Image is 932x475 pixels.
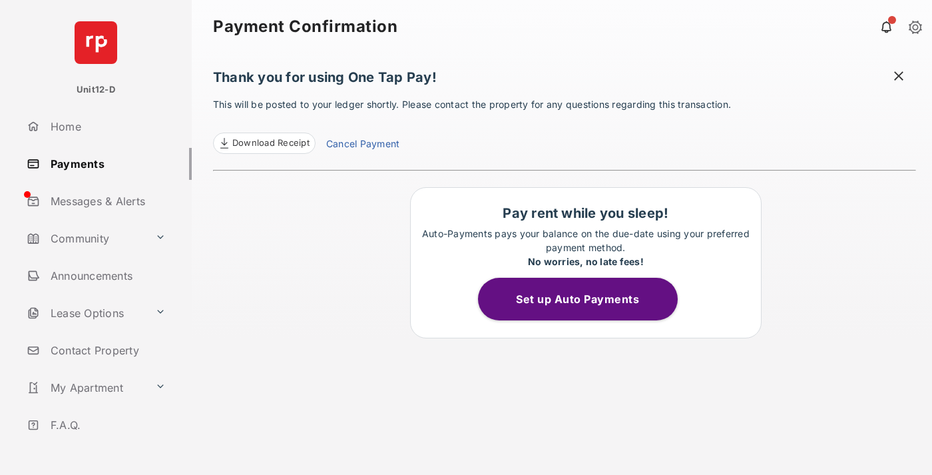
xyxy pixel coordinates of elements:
button: Set up Auto Payments [478,278,678,320]
span: Download Receipt [232,137,310,150]
a: Cancel Payment [326,137,399,154]
h1: Pay rent while you sleep! [417,205,754,221]
a: Payments [21,148,192,180]
a: Home [21,111,192,143]
a: Download Receipt [213,133,316,154]
a: Announcements [21,260,192,292]
p: This will be posted to your ledger shortly. Please contact the property for any questions regardi... [213,97,916,154]
a: Messages & Alerts [21,185,192,217]
p: Unit12-D [77,83,115,97]
strong: Payment Confirmation [213,19,397,35]
a: Lease Options [21,297,150,329]
div: No worries, no late fees! [417,254,754,268]
a: Set up Auto Payments [478,292,694,306]
a: Contact Property [21,334,192,366]
a: F.A.Q. [21,409,192,441]
p: Auto-Payments pays your balance on the due-date using your preferred payment method. [417,227,754,268]
a: My Apartment [21,372,150,404]
h1: Thank you for using One Tap Pay! [213,69,916,92]
img: svg+xml;base64,PHN2ZyB4bWxucz0iaHR0cDovL3d3dy53My5vcmcvMjAwMC9zdmciIHdpZHRoPSI2NCIgaGVpZ2h0PSI2NC... [75,21,117,64]
a: Community [21,223,150,254]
